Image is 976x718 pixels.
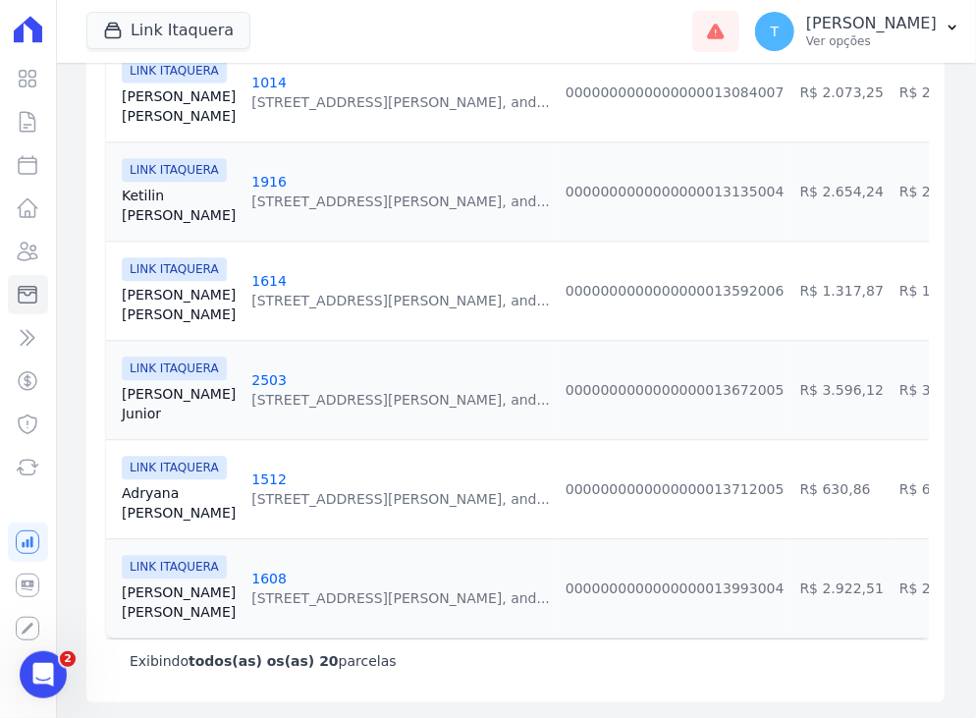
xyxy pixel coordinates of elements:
a: 0000000000000000013592006 [566,283,785,299]
a: 0000000000000000013712005 [566,481,785,497]
td: R$ 3.596,12 [792,340,892,439]
button: T [PERSON_NAME] Ver opções [739,4,976,59]
div: [STREET_ADDRESS][PERSON_NAME], and... [251,92,550,112]
span: LINK ITAQUERA [122,59,227,83]
td: R$ 2.654,24 [792,141,892,241]
a: 1916 [251,174,287,190]
a: Adryana[PERSON_NAME] [122,483,236,523]
td: R$ 2.922,51 [792,538,892,637]
b: todos(as) os(as) 20 [189,653,339,669]
div: [STREET_ADDRESS][PERSON_NAME], and... [251,588,550,608]
div: [STREET_ADDRESS][PERSON_NAME], and... [251,291,550,310]
p: Exibindo parcelas [130,651,397,671]
a: [PERSON_NAME][PERSON_NAME] [122,582,236,622]
a: Ketilin[PERSON_NAME] [122,186,236,225]
a: 0000000000000000013135004 [566,184,785,199]
p: Ver opções [806,33,937,49]
a: 0000000000000000013993004 [566,580,785,596]
a: 1608 [251,571,287,586]
a: 1014 [251,75,287,90]
a: [PERSON_NAME]Junior [122,384,236,423]
span: T [771,25,780,38]
a: [PERSON_NAME][PERSON_NAME] [122,86,236,126]
td: R$ 2.073,25 [792,42,892,141]
a: 0000000000000000013672005 [566,382,785,398]
a: 1512 [251,471,287,487]
td: R$ 1.317,87 [792,241,892,340]
a: 0000000000000000013084007 [566,84,785,100]
a: [PERSON_NAME][PERSON_NAME] [122,285,236,324]
iframe: Intercom live chat [20,651,67,698]
span: LINK ITAQUERA [122,555,227,579]
div: [STREET_ADDRESS][PERSON_NAME], and... [251,390,550,410]
button: Link Itaquera [86,12,250,49]
a: 2503 [251,372,287,388]
td: R$ 630,86 [792,439,892,538]
span: LINK ITAQUERA [122,158,227,182]
a: 1614 [251,273,287,289]
span: 2 [60,651,76,667]
span: LINK ITAQUERA [122,456,227,479]
div: [STREET_ADDRESS][PERSON_NAME], and... [251,489,550,509]
span: LINK ITAQUERA [122,257,227,281]
div: [STREET_ADDRESS][PERSON_NAME], and... [251,192,550,211]
p: [PERSON_NAME] [806,14,937,33]
span: LINK ITAQUERA [122,357,227,380]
